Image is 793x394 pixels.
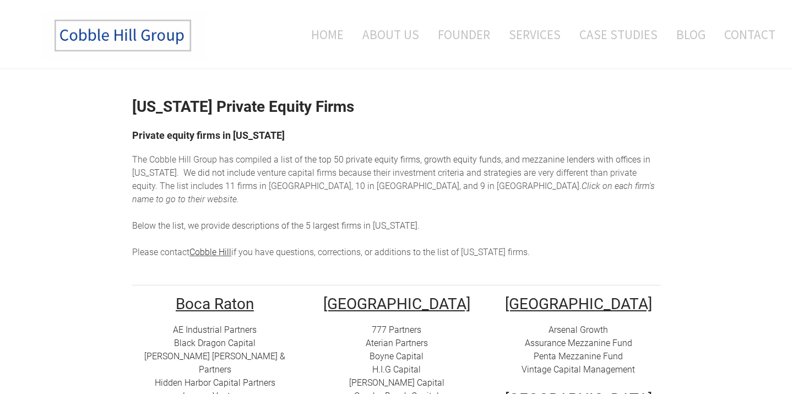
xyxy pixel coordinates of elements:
a: About Us [354,12,427,57]
a: Assurance Mezzanine Fund [525,338,632,348]
font: Private equity firms in [US_STATE] [132,129,285,141]
a: Case Studies [571,12,666,57]
a: [PERSON_NAME] [PERSON_NAME] & Partners [144,351,285,375]
a: Founder [430,12,498,57]
a: Aterian Partners [366,338,428,348]
a: Contact [716,12,775,57]
a: 777 Partners [372,325,421,335]
a: Home [295,12,352,57]
strong: [US_STATE] Private Equity Firms [132,98,354,116]
a: H.I.G Capital [372,364,421,375]
a: Blog [668,12,714,57]
a: Arsenal Growth [548,325,608,335]
img: The Cobble Hill Group LLC [42,12,207,60]
div: he top 50 private equity firms, growth equity funds, and mezzanine lenders with offices in [US_ST... [132,153,661,259]
a: AE Industrial Partners [173,325,257,335]
a: Hidden Harbor Capital Partners [155,377,275,388]
u: Boca Raton [176,295,254,313]
a: [PERSON_NAME] Capital [349,377,444,388]
a: Boyne Capital [370,351,423,361]
a: Cobble Hill [189,247,231,257]
u: ​[GEOGRAPHIC_DATA] [505,295,652,313]
a: Services [501,12,569,57]
span: enture capital firms because their investment criteria and strategies are very different than pri... [132,168,637,191]
span: Please contact if you have questions, corrections, or additions to the list of [US_STATE] firms. [132,247,530,257]
a: Penta Mezzanine Fund [534,351,623,361]
span: The Cobble Hill Group has compiled a list of t [132,154,307,165]
u: [GEOGRAPHIC_DATA] [323,295,470,313]
a: Vintage Capital Management [522,364,635,375]
a: Black Dragon Capital [174,338,256,348]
